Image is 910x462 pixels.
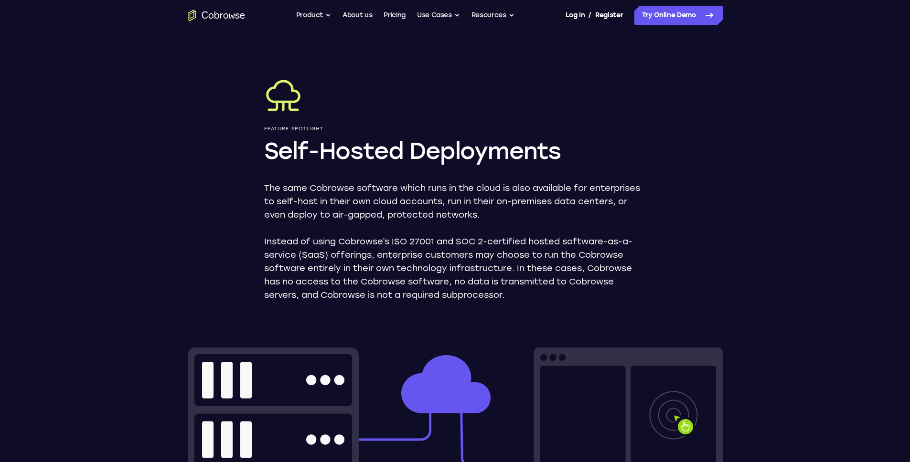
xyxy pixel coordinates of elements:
[384,6,406,25] a: Pricing
[471,6,514,25] button: Resources
[296,6,332,25] button: Product
[417,6,460,25] button: Use Cases
[566,6,585,25] a: Log In
[264,136,646,166] h1: Self-Hosted Deployments
[188,10,245,21] a: Go to the home page
[264,235,646,302] p: Instead of using Cobrowse’s ISO 27001 and SOC 2-certified hosted software-as-a-service (SaaS) off...
[343,6,372,25] a: About us
[595,6,623,25] a: Register
[264,126,646,132] p: Feature Spotlight
[264,181,646,221] p: The same Cobrowse software which runs in the cloud is also available for enterprises to self-host...
[634,6,723,25] a: Try Online Demo
[264,76,302,115] img: Self-Hosted Deployments
[589,10,591,21] span: /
